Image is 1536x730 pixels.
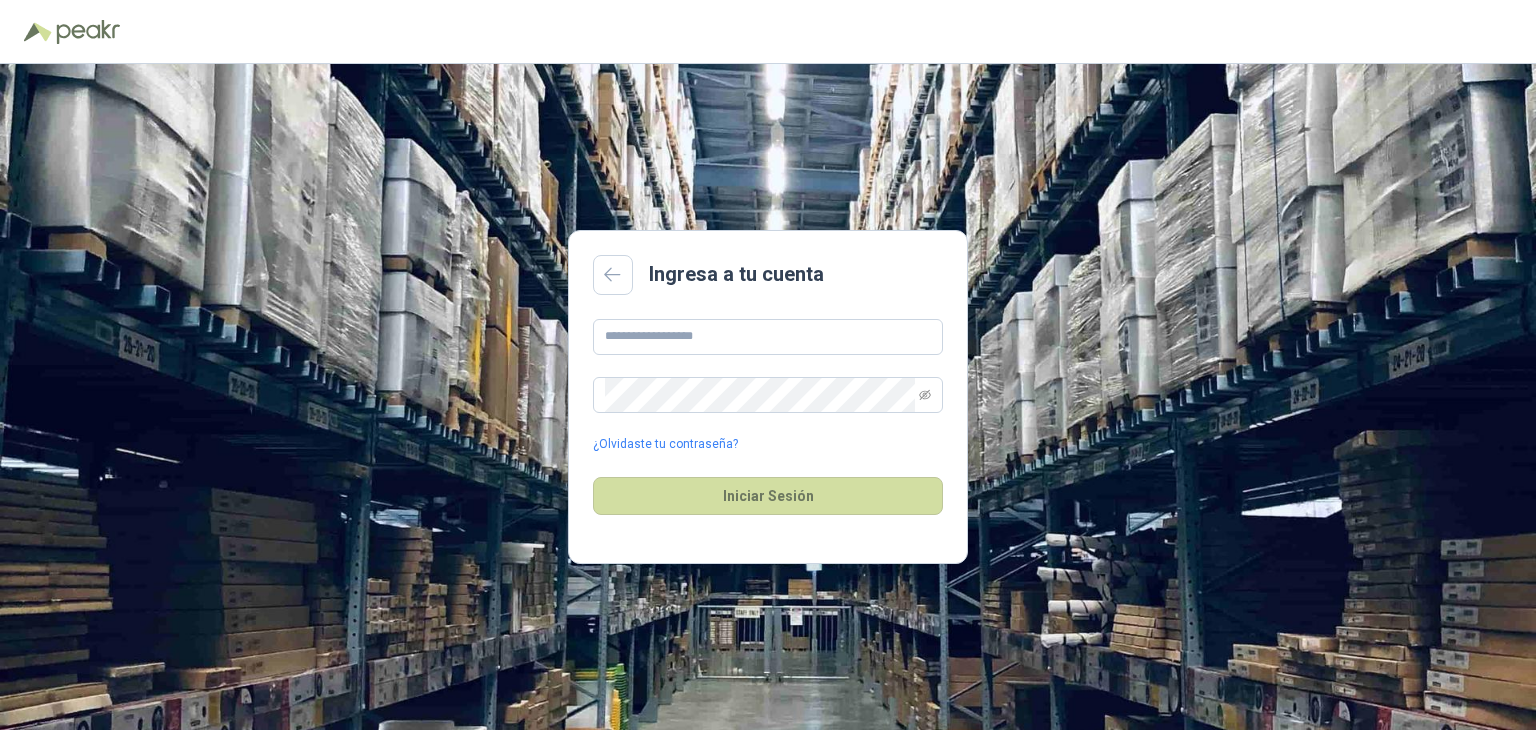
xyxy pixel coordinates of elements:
img: Peakr [56,20,120,44]
img: Logo [24,22,52,42]
span: eye-invisible [919,389,931,401]
button: Iniciar Sesión [593,477,943,515]
h2: Ingresa a tu cuenta [649,259,824,290]
a: ¿Olvidaste tu contraseña? [593,435,738,454]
